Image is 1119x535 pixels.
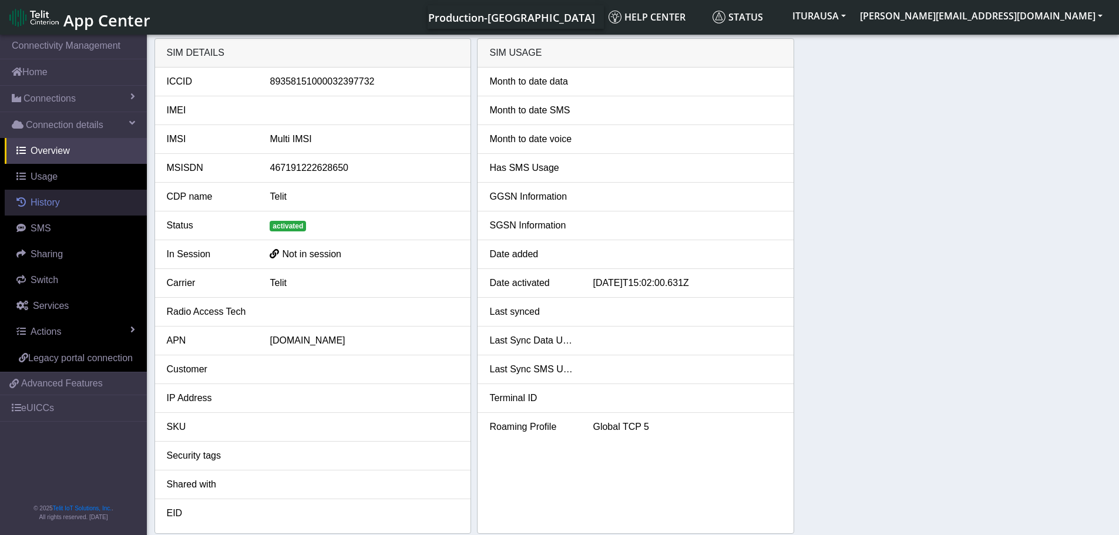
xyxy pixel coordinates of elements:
a: Switch [5,267,147,293]
a: Usage [5,164,147,190]
span: Usage [31,171,58,181]
span: Actions [31,327,61,337]
span: Connections [23,92,76,106]
div: Security tags [158,449,261,463]
img: logo-telit-cinterion-gw-new.png [9,8,59,27]
span: Production-[GEOGRAPHIC_DATA] [428,11,595,25]
div: GGSN Information [480,190,584,204]
span: activated [270,221,306,231]
div: Last Sync Data Usage [480,334,584,348]
div: IMEI [158,103,261,117]
a: Sharing [5,241,147,267]
div: 89358151000032397732 [261,75,468,89]
div: In Session [158,247,261,261]
a: History [5,190,147,216]
span: App Center [63,9,150,31]
span: History [31,197,60,207]
a: Status [708,5,785,29]
div: 467191222628650 [261,161,468,175]
div: EID [158,506,261,520]
div: IMSI [158,132,261,146]
div: Multi IMSI [261,132,468,146]
div: SGSN Information [480,218,584,233]
div: Roaming Profile [480,420,584,434]
div: ICCID [158,75,261,89]
img: status.svg [713,11,725,23]
div: Global TCP 5 [584,420,791,434]
a: Actions [5,319,147,345]
div: Last synced [480,305,584,319]
a: Telit IoT Solutions, Inc. [53,505,112,512]
div: Has SMS Usage [480,161,584,175]
span: Advanced Features [21,376,103,391]
span: Legacy portal connection [28,353,133,363]
span: SMS [31,223,51,233]
div: Month to date voice [480,132,584,146]
div: [DOMAIN_NAME] [261,334,468,348]
div: Radio Access Tech [158,305,261,319]
button: ITURAUSA [785,5,853,26]
div: MSISDN [158,161,261,175]
span: Help center [609,11,685,23]
div: [DATE]T15:02:00.631Z [584,276,791,290]
div: CDP name [158,190,261,204]
div: SIM Usage [478,39,794,68]
div: Last Sync SMS Usage [480,362,584,376]
span: Services [33,301,69,311]
div: Terminal ID [480,391,584,405]
span: Connection details [26,118,103,132]
span: Switch [31,275,58,285]
span: Sharing [31,249,63,259]
a: Overview [5,138,147,164]
div: Status [158,218,261,233]
a: Your current platform instance [428,5,594,29]
div: Customer [158,362,261,376]
div: Telit [261,190,468,204]
a: Services [5,293,147,319]
a: Help center [604,5,708,29]
div: Month to date data [480,75,584,89]
div: Month to date SMS [480,103,584,117]
span: Not in session [282,249,341,259]
a: SMS [5,216,147,241]
span: Status [713,11,763,23]
img: knowledge.svg [609,11,621,23]
div: Date added [480,247,584,261]
button: [PERSON_NAME][EMAIL_ADDRESS][DOMAIN_NAME] [853,5,1110,26]
div: Date activated [480,276,584,290]
span: Overview [31,146,70,156]
div: Shared with [158,477,261,492]
div: Carrier [158,276,261,290]
div: IP Address [158,391,261,405]
div: Telit [261,276,468,290]
div: APN [158,334,261,348]
div: SKU [158,420,261,434]
div: SIM details [155,39,471,68]
a: App Center [9,5,149,30]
